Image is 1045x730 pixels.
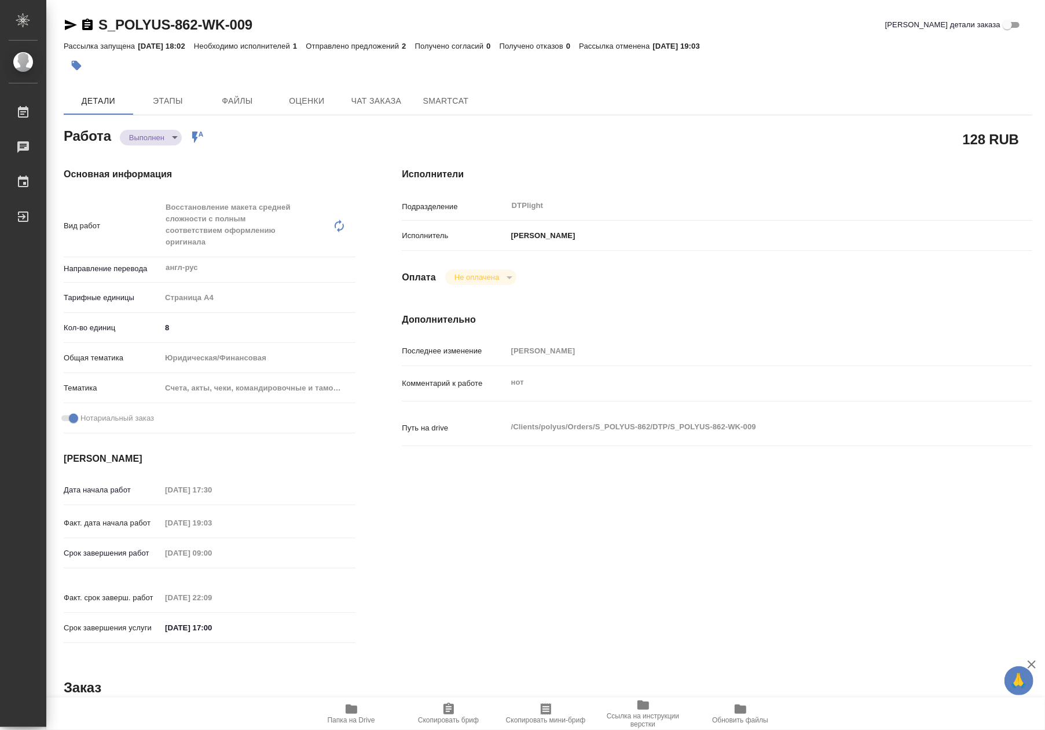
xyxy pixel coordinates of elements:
[506,716,585,724] span: Скопировать мини-бриф
[161,378,355,398] div: Счета, акты, чеки, командировочные и таможенные документы
[445,269,516,285] div: Выполнен
[402,378,507,389] p: Комментарий к работе
[402,230,507,242] p: Исполнитель
[497,698,595,730] button: Скопировать мини-бриф
[64,42,138,50] p: Рассылка запущена
[402,42,415,50] p: 2
[507,230,575,242] p: [PERSON_NAME]
[415,42,487,50] p: Получено согласий
[279,94,335,108] span: Оценки
[418,716,479,724] span: Скопировать бриф
[507,417,980,437] textarea: /Clients/polyus/Orders/S_POLYUS-862/DTP/S_POLYUS-862-WK-009
[64,220,161,232] p: Вид работ
[293,42,306,50] p: 1
[64,18,78,32] button: Скопировать ссылку для ЯМессенджера
[963,129,1019,149] h2: 128 RUB
[602,712,685,728] span: Ссылка на инструкции верстки
[507,373,980,392] textarea: нот
[64,592,161,604] p: Факт. срок заверш. работ
[161,545,262,561] input: Пустое поле
[400,698,497,730] button: Скопировать бриф
[64,678,101,697] h2: Заказ
[306,42,402,50] p: Отправлено предложений
[64,547,161,559] p: Срок завершения работ
[595,698,692,730] button: Ссылка на инструкции верстки
[402,271,436,284] h4: Оплата
[161,288,355,308] div: Страница А4
[402,201,507,213] p: Подразделение
[161,514,262,531] input: Пустое поле
[161,589,262,606] input: Пустое поле
[64,167,355,181] h4: Основная информация
[210,94,265,108] span: Файлы
[64,292,161,304] p: Тарифные единицы
[349,94,404,108] span: Чат заказа
[692,698,789,730] button: Обновить файлы
[64,517,161,529] p: Факт. дата начала работ
[418,94,474,108] span: SmartCat
[328,716,375,724] span: Папка на Drive
[71,94,126,108] span: Детали
[486,42,499,50] p: 0
[64,452,355,466] h4: [PERSON_NAME]
[64,622,161,634] p: Срок завершения услуги
[1009,669,1029,693] span: 🙏
[402,422,507,434] p: Путь на drive
[712,716,768,724] span: Обновить файлы
[126,133,168,143] button: Выполнен
[1004,666,1033,695] button: 🙏
[566,42,579,50] p: 0
[161,619,262,636] input: ✎ Введи что-нибудь
[579,42,652,50] p: Рассылка отменена
[64,484,161,496] p: Дата начала работ
[885,19,1000,31] span: [PERSON_NAME] детали заказа
[98,17,252,32] a: S_POLYUS-862-WK-009
[161,319,355,336] input: ✎ Введи что-нибудь
[303,698,400,730] button: Папка на Drive
[64,382,161,394] p: Тематика
[64,125,111,145] h2: Работа
[80,18,94,32] button: Скопировать ссылку
[140,94,196,108] span: Этапы
[500,42,566,50] p: Получено отказов
[64,263,161,275] p: Направление перевода
[402,167,1032,181] h4: Исполнители
[64,322,161,334] p: Кол-во единиц
[120,130,182,145] div: Выполнен
[161,481,262,498] input: Пустое поле
[652,42,709,50] p: [DATE] 19:03
[507,342,980,359] input: Пустое поле
[161,348,355,368] div: Юридическая/Финансовая
[64,352,161,364] p: Общая тематика
[80,413,154,424] span: Нотариальный заказ
[138,42,194,50] p: [DATE] 18:02
[64,53,89,78] button: Добавить тэг
[194,42,293,50] p: Необходимо исполнителей
[402,345,507,357] p: Последнее изменение
[402,313,1032,327] h4: Дополнительно
[451,272,503,282] button: Не оплачена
